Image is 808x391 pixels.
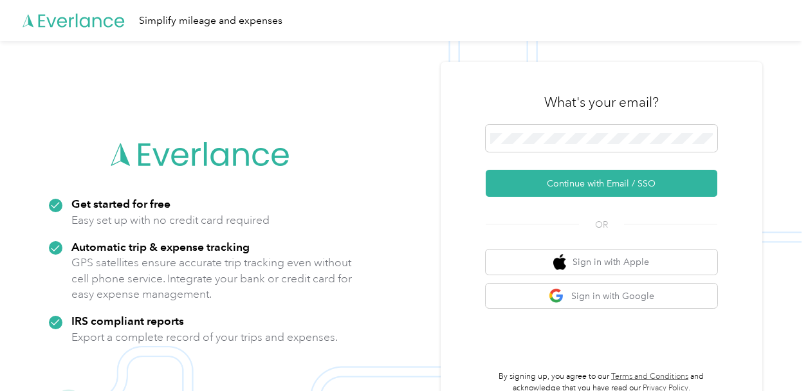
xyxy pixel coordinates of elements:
[71,329,338,345] p: Export a complete record of your trips and expenses.
[486,170,717,197] button: Continue with Email / SSO
[549,288,565,304] img: google logo
[579,218,624,232] span: OR
[71,314,184,327] strong: IRS compliant reports
[736,319,808,391] iframe: Everlance-gr Chat Button Frame
[553,254,566,270] img: apple logo
[611,372,688,381] a: Terms and Conditions
[71,240,250,253] strong: Automatic trip & expense tracking
[544,93,659,111] h3: What's your email?
[139,13,282,29] div: Simplify mileage and expenses
[71,197,170,210] strong: Get started for free
[71,212,270,228] p: Easy set up with no credit card required
[486,284,717,309] button: google logoSign in with Google
[71,255,353,302] p: GPS satellites ensure accurate trip tracking even without cell phone service. Integrate your bank...
[486,250,717,275] button: apple logoSign in with Apple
